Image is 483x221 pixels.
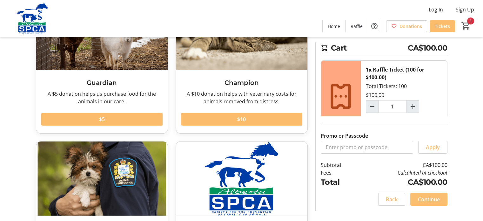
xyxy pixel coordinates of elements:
[357,176,447,188] td: CA$100.00
[407,100,419,113] button: Increment by one
[361,61,447,132] div: Total Tickets: 100
[328,23,340,30] span: Home
[456,6,474,13] span: Sign Up
[99,115,105,123] span: $5
[321,176,358,188] td: Total
[321,141,413,154] input: Enter promo or passcode
[408,42,447,54] span: CA$100.00
[368,20,381,32] button: Help
[351,23,363,30] span: Raffle
[237,115,246,123] span: $10
[418,141,447,154] button: Apply
[181,78,302,87] h3: Champion
[321,42,447,55] h2: Cart
[410,193,447,206] button: Continue
[430,20,455,32] a: Tickets
[321,132,368,140] label: Promo or Passcode
[41,90,163,105] div: A $5 donation helps us purchase food for the animals in our care.
[451,4,479,15] button: Sign Up
[460,20,472,31] button: Cart
[36,142,168,216] img: Animal Hero
[366,114,401,127] button: Remove
[418,196,440,203] span: Continue
[424,4,448,15] button: Log In
[366,100,378,113] button: Decrement by one
[426,143,440,151] span: Apply
[321,161,358,169] td: Subtotal
[357,161,447,169] td: CA$100.00
[399,23,422,30] span: Donations
[345,20,368,32] a: Raffle
[429,6,443,13] span: Log In
[366,66,442,81] div: 1x Raffle Ticket (100 for $100.00)
[357,169,447,176] td: Calculated at checkout
[41,113,163,126] button: $5
[378,193,405,206] button: Back
[181,113,302,126] button: $10
[366,91,384,99] div: $100.00
[386,196,398,203] span: Back
[176,142,307,216] img: Donate Another Amount
[378,100,407,113] input: Raffle Ticket (100 for $100.00) Quantity
[386,20,427,32] a: Donations
[321,169,358,176] td: Fees
[41,78,163,87] h3: Guardian
[181,90,302,105] div: A $10 donation helps with veterinary costs for animals removed from distress.
[323,20,345,32] a: Home
[435,23,450,30] span: Tickets
[4,3,60,34] img: Alberta SPCA's Logo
